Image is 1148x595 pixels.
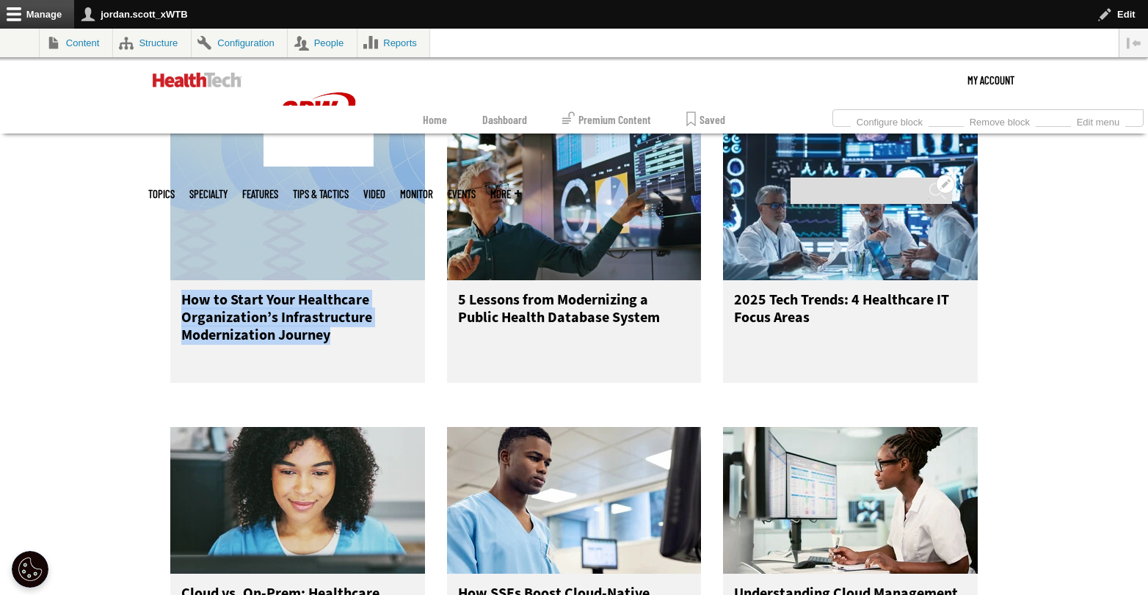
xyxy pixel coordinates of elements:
img: Women at desk working on computer [723,427,978,574]
button: Open Preferences [12,551,48,588]
a: People [288,29,357,57]
span: Topics [148,189,175,200]
button: Vertical orientation [1119,29,1148,57]
a: Reports [357,29,430,57]
a: Premium Content [562,106,651,134]
img: Healthcare worker using the computer [447,427,702,574]
a: Video [363,189,385,200]
div: Cookie Settings [12,551,48,588]
a: Configure block [851,112,929,128]
a: My Account [967,58,1014,102]
a: Home [423,106,447,134]
img: scientist explains data on big screen [447,134,702,280]
img: Home [264,58,374,167]
a: Configuration [192,29,287,57]
button: Open configuration options [936,175,955,194]
a: Saved [686,106,725,134]
a: MonITor [400,189,433,200]
a: Edit menu [1071,112,1125,128]
a: scientist explains data on big screen 5 Lessons from Modernizing a Public Health Database System [447,134,702,383]
a: Remove block [964,112,1036,128]
a: Events [448,189,476,200]
a: Content [40,29,112,57]
a: group of doctors talk amid large screens 2025 Tech Trends: 4 Healthcare IT Focus Areas [723,134,978,383]
img: group of doctors talk amid large screens [723,134,978,280]
img: Doctor using computer [170,427,425,574]
h3: 2025 Tech Trends: 4 Healthcare IT Focus Areas [734,291,967,350]
span: Specialty [189,189,228,200]
a: Structure [113,29,191,57]
a: CDW [264,155,374,170]
a: illustration of cranks with globes How to Start Your Healthcare Organization’s Infrastructure Mod... [170,134,425,383]
a: Features [242,189,278,200]
a: Dashboard [482,106,527,134]
h3: 5 Lessons from Modernizing a Public Health Database System [458,291,691,350]
a: Tips & Tactics [293,189,349,200]
span: More [490,189,521,200]
img: Home [153,73,241,87]
h3: How to Start Your Healthcare Organization’s Infrastructure Modernization Journey [181,291,414,350]
div: User menu [967,58,1014,102]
